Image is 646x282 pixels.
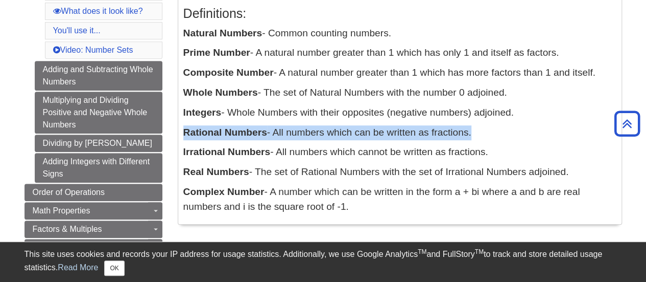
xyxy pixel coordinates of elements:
[183,186,265,197] b: Complex Number
[35,92,162,134] a: Multiplying and Dividing Positive and Negative Whole Numbers
[183,125,616,140] p: - All numbers which can be written as fractions.
[25,221,162,238] a: Factors & Multiples
[33,188,105,197] span: Order of Operations
[35,135,162,152] a: Dividing by [PERSON_NAME]
[183,127,267,138] b: Rational Numbers
[183,105,616,120] p: - Whole Numbers with their opposites (negative numbers) adjoined.
[53,26,101,35] a: You'll use it...
[183,107,222,118] b: Integers
[35,153,162,183] a: Adding Integers with Different Signs
[183,165,616,180] p: - The set of Rational Numbers with the set of Irrational Numbers adjoined.
[183,146,271,157] b: Irrational Numbers
[58,263,98,272] a: Read More
[183,6,616,21] h3: Definitions:
[183,28,262,38] b: Natural Numbers
[35,61,162,91] a: Adding and Subtracting Whole Numbers
[25,202,162,220] a: Math Properties
[183,47,250,58] b: Prime Number
[183,87,258,98] b: Whole Numbers
[183,67,274,78] b: Composite Number
[475,248,484,255] sup: TM
[183,166,249,177] b: Real Numbers
[183,85,616,100] p: - The set of Natural Numbers with the number 0 adjoined.
[25,184,162,201] a: Order of Operations
[183,46,616,60] p: - A natural number greater than 1 which has only 1 and itself as factors.
[183,26,616,41] p: - Common counting numbers.
[183,66,616,80] p: - A natural number greater than 1 which has more factors than 1 and itself.
[33,225,102,233] span: Factors & Multiples
[33,206,90,215] span: Math Properties
[53,7,143,15] a: What does it look like?
[104,261,124,276] button: Close
[183,185,616,214] p: - A number which can be written in the form a + bi where a and b are real numbers and i is the sq...
[183,145,616,160] p: - All numbers which cannot be written as fractions.
[25,239,162,256] a: Fractions
[418,248,426,255] sup: TM
[25,248,622,276] div: This site uses cookies and records your IP address for usage statistics. Additionally, we use Goo...
[611,117,643,131] a: Back to Top
[53,46,133,54] a: Video: Number Sets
